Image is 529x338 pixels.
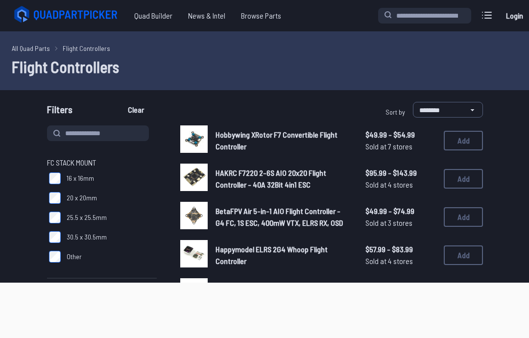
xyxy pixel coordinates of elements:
a: Login [503,6,526,25]
select: Sort by [413,102,483,118]
span: Sort by [385,108,405,116]
span: HAKRC F7220 2-6S AIO 20x20 Flight Controller - 40A 32Bit 4in1 ESC [216,168,326,189]
h1: Flight Controllers [12,55,518,78]
a: image [180,125,208,156]
button: Add [444,245,483,265]
a: image [180,240,208,270]
img: image [180,278,208,306]
img: image [180,125,208,153]
input: 20 x 20mm [49,192,61,204]
span: Sold at 7 stores [365,141,436,152]
a: BetaFPV Air 5-in-1 AIO Flight Controller - G4 FC, 1S ESC, 400mW VTX, ELRS RX, OSD [216,205,350,229]
span: 30.5 x 30.5mm [67,232,107,242]
span: Hobbywing XRotor F7 Convertible Flight Controller [216,130,337,151]
a: All Quad Parts [12,43,50,53]
a: News & Intel [180,6,233,25]
span: 16 x 16mm [67,173,94,183]
span: FC Stack Mount [47,157,96,169]
input: 30.5 x 30.5mm [49,231,61,243]
input: 16 x 16mm [49,172,61,184]
span: $57.99 - $83.99 [365,243,436,255]
img: image [180,202,208,229]
button: Add [444,131,483,150]
a: Browse Parts [233,6,289,25]
input: 25.5 x 25.5mm [49,212,61,223]
a: image [180,202,208,232]
span: Sold at 4 stores [365,179,436,191]
input: Other [49,251,61,263]
span: Sold at 3 stores [365,217,436,229]
span: 20 x 20mm [67,193,97,203]
a: image [180,278,208,309]
span: 25.5 x 25.5mm [67,213,107,222]
span: $49.99 - $54.99 [365,129,436,141]
span: BetaFPV Air 5-in-1 AIO Flight Controller - G4 FC, 1S ESC, 400mW VTX, ELRS RX, OSD [216,206,343,227]
span: $59.95 - $75.99 [365,282,436,293]
img: image [180,240,208,267]
span: $95.99 - $143.99 [365,167,436,179]
button: Add [444,169,483,189]
img: image [180,164,208,191]
a: Quad Builder [126,6,180,25]
span: Filters [47,102,72,121]
button: Add [444,207,483,227]
a: Hobbywing XRotor F7 Convertible Flight Controller [216,129,350,152]
a: HAKRC F7220 2-6S AIO 20x20 Flight Controller - 40A 32Bit 4in1 ESC [216,167,350,191]
span: Sold at 4 stores [365,255,436,267]
span: Happymodel ELRS 2G4 Whoop Flight Controller [216,244,328,266]
button: Clear [120,102,152,118]
a: Flight Controllers [63,43,110,53]
span: Other [67,252,82,262]
a: image [180,164,208,194]
span: $49.99 - $74.99 [365,205,436,217]
a: Happymodel ELRS 2G4 Whoop Flight Controller [216,243,350,267]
